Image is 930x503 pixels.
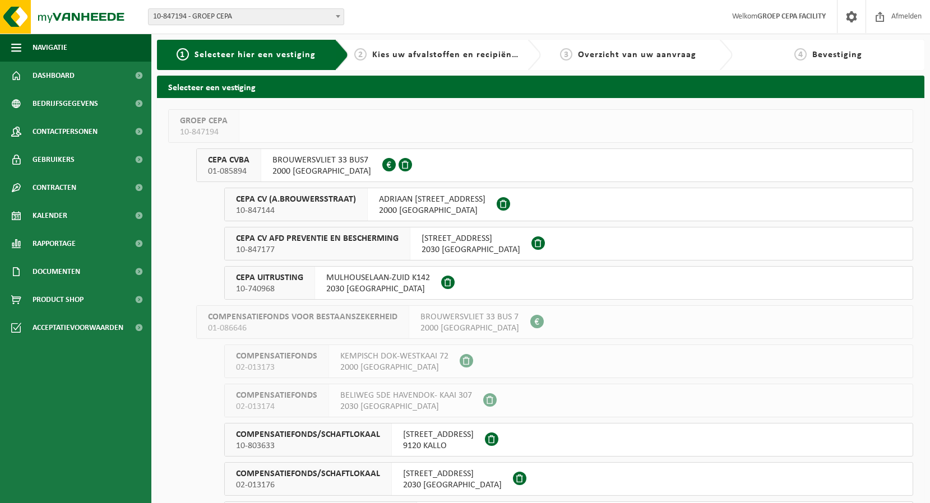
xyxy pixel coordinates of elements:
span: 10-847194 - GROEP CEPA [148,8,344,25]
span: 2030 [GEOGRAPHIC_DATA] [422,244,520,255]
span: Contracten [33,174,76,202]
span: CEPA CV AFD PREVENTIE EN BESCHERMING [236,233,399,244]
span: Gebruikers [33,146,75,174]
button: CEPA CVBA 01-085894 BROUWERSVLIET 33 BUS72000 [GEOGRAPHIC_DATA] [196,148,913,182]
span: 2030 [GEOGRAPHIC_DATA] [340,401,472,412]
span: Dashboard [33,62,75,90]
span: 01-085894 [208,166,249,177]
span: 10-847194 [180,127,228,138]
span: 2 [354,48,367,60]
span: COMPENSATIEFONDS [236,351,317,362]
span: COMPENSATIEFONDS/SCHAFTLOKAAL [236,468,380,479]
span: [STREET_ADDRESS] [403,429,474,440]
span: Product Shop [33,286,84,314]
span: 02-013174 [236,401,317,412]
span: [STREET_ADDRESS] [403,468,502,479]
span: [STREET_ADDRESS] [422,233,520,244]
span: COMPENSATIEFONDS/SCHAFTLOKAAL [236,429,380,440]
span: BELIWEG 5DE HAVENDOK- KAAI 307 [340,390,472,401]
span: Kies uw afvalstoffen en recipiënten [372,50,526,59]
span: 2000 [GEOGRAPHIC_DATA] [272,166,371,177]
span: 02-013173 [236,362,317,373]
button: CEPA UITRUSTING 10-740968 MULHOUSELAAN-ZUID K1422030 [GEOGRAPHIC_DATA] [224,266,913,300]
span: 2000 [GEOGRAPHIC_DATA] [379,205,485,216]
span: 4 [794,48,807,60]
span: BROUWERSVLIET 33 BUS7 [272,155,371,166]
span: Overzicht van uw aanvraag [578,50,696,59]
span: CEPA CV (A.BROUWERSSTRAAT) [236,194,356,205]
button: COMPENSATIEFONDS/SCHAFTLOKAAL 02-013176 [STREET_ADDRESS]2030 [GEOGRAPHIC_DATA] [224,462,913,496]
span: 10-847194 - GROEP CEPA [149,9,344,25]
span: Bedrijfsgegevens [33,90,98,118]
span: BROUWERSVLIET 33 BUS 7 [420,311,519,323]
span: Acceptatievoorwaarden [33,314,123,342]
span: GROEP CEPA [180,115,228,127]
button: CEPA CV (A.BROUWERSSTRAAT) 10-847144 ADRIAAN [STREET_ADDRESS]2000 [GEOGRAPHIC_DATA] [224,188,913,221]
span: 3 [560,48,572,60]
span: Navigatie [33,34,67,62]
span: 10-803633 [236,440,380,451]
span: Bevestiging [812,50,862,59]
span: 9120 KALLO [403,440,474,451]
button: CEPA CV AFD PREVENTIE EN BESCHERMING 10-847177 [STREET_ADDRESS]2030 [GEOGRAPHIC_DATA] [224,227,913,260]
strong: GROEP CEPA FACILITY [757,12,826,21]
span: Selecteer hier een vestiging [195,50,316,59]
button: COMPENSATIEFONDS/SCHAFTLOKAAL 10-803633 [STREET_ADDRESS]9120 KALLO [224,423,913,457]
span: Rapportage [33,230,76,258]
span: 1 [177,48,189,60]
span: 10-740968 [236,283,303,295]
span: MULHOUSELAAN-ZUID K142 [326,272,430,283]
span: CEPA CVBA [208,155,249,166]
h2: Selecteer een vestiging [157,76,924,97]
span: Documenten [33,258,80,286]
span: Contactpersonen [33,118,98,146]
span: 2000 [GEOGRAPHIC_DATA] [340,362,448,373]
span: 2030 [GEOGRAPHIC_DATA] [326,283,430,295]
span: 10-847177 [236,244,399,255]
span: ADRIAAN [STREET_ADDRESS] [379,194,485,205]
span: COMPENSATIEFONDS VOOR BESTAANSZEKERHEID [208,311,397,323]
span: 02-013176 [236,479,380,491]
span: COMPENSATIEFONDS [236,390,317,401]
span: 2030 [GEOGRAPHIC_DATA] [403,479,502,491]
span: 10-847144 [236,205,356,216]
span: CEPA UITRUSTING [236,272,303,283]
span: Kalender [33,202,67,230]
span: KEMPISCH DOK-WESTKAAI 72 [340,351,448,362]
span: 01-086646 [208,323,397,334]
span: 2000 [GEOGRAPHIC_DATA] [420,323,519,334]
